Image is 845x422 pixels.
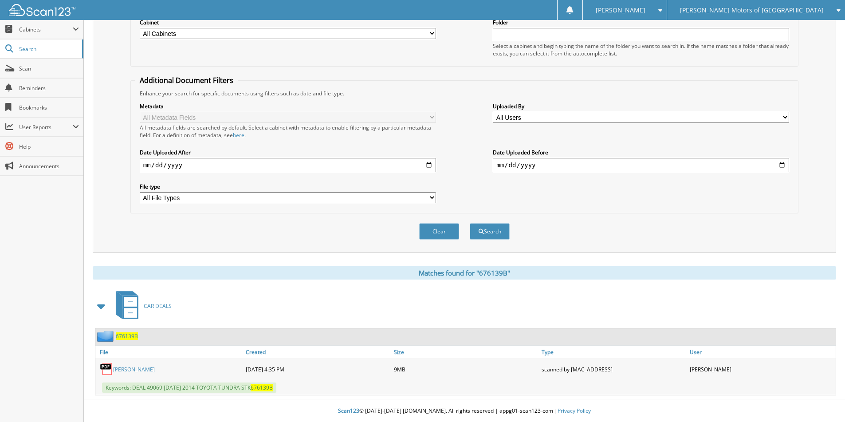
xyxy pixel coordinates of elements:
[493,149,789,156] label: Date Uploaded Before
[100,363,113,376] img: PDF.png
[558,407,591,414] a: Privacy Policy
[19,143,79,150] span: Help
[95,346,244,358] a: File
[493,19,789,26] label: Folder
[688,360,836,378] div: [PERSON_NAME]
[116,332,138,340] a: 676139B
[801,379,845,422] iframe: Chat Widget
[19,84,79,92] span: Reminders
[140,149,436,156] label: Date Uploaded After
[493,42,789,57] div: Select a cabinet and begin typing the name of the folder you want to search in. If the name match...
[392,346,540,358] a: Size
[140,183,436,190] label: File type
[493,158,789,172] input: end
[9,4,75,16] img: scan123-logo-white.svg
[19,123,73,131] span: User Reports
[140,124,436,139] div: All metadata fields are searched by default. Select a cabinet with metadata to enable filtering b...
[338,407,359,414] span: Scan123
[596,8,645,13] span: [PERSON_NAME]
[144,302,172,310] span: CAR DEALS
[135,75,238,85] legend: Additional Document Filters
[244,346,392,358] a: Created
[493,103,789,110] label: Uploaded By
[102,383,276,393] span: Keywords: DEAL 49069 [DATE] 2014 TOYOTA TUNDRA STK
[19,26,73,33] span: Cabinets
[97,331,116,342] img: folder2.png
[19,162,79,170] span: Announcements
[140,19,436,26] label: Cabinet
[140,158,436,172] input: start
[680,8,824,13] span: [PERSON_NAME] Motors of [GEOGRAPHIC_DATA]
[19,104,79,111] span: Bookmarks
[392,360,540,378] div: 9MB
[93,266,836,280] div: Matches found for "676139B"
[688,346,836,358] a: User
[135,90,794,97] div: Enhance your search for specific documents using filters such as date and file type.
[84,400,845,422] div: © [DATE]-[DATE] [DOMAIN_NAME]. All rights reserved | appg01-scan123-com |
[233,131,244,139] a: here
[419,223,459,240] button: Clear
[140,103,436,110] label: Metadata
[113,366,155,373] a: [PERSON_NAME]
[251,384,273,391] span: 676139B
[110,288,172,323] a: CAR DEALS
[539,346,688,358] a: Type
[244,360,392,378] div: [DATE] 4:35 PM
[470,223,510,240] button: Search
[19,45,78,53] span: Search
[539,360,688,378] div: scanned by [MAC_ADDRESS]
[19,65,79,72] span: Scan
